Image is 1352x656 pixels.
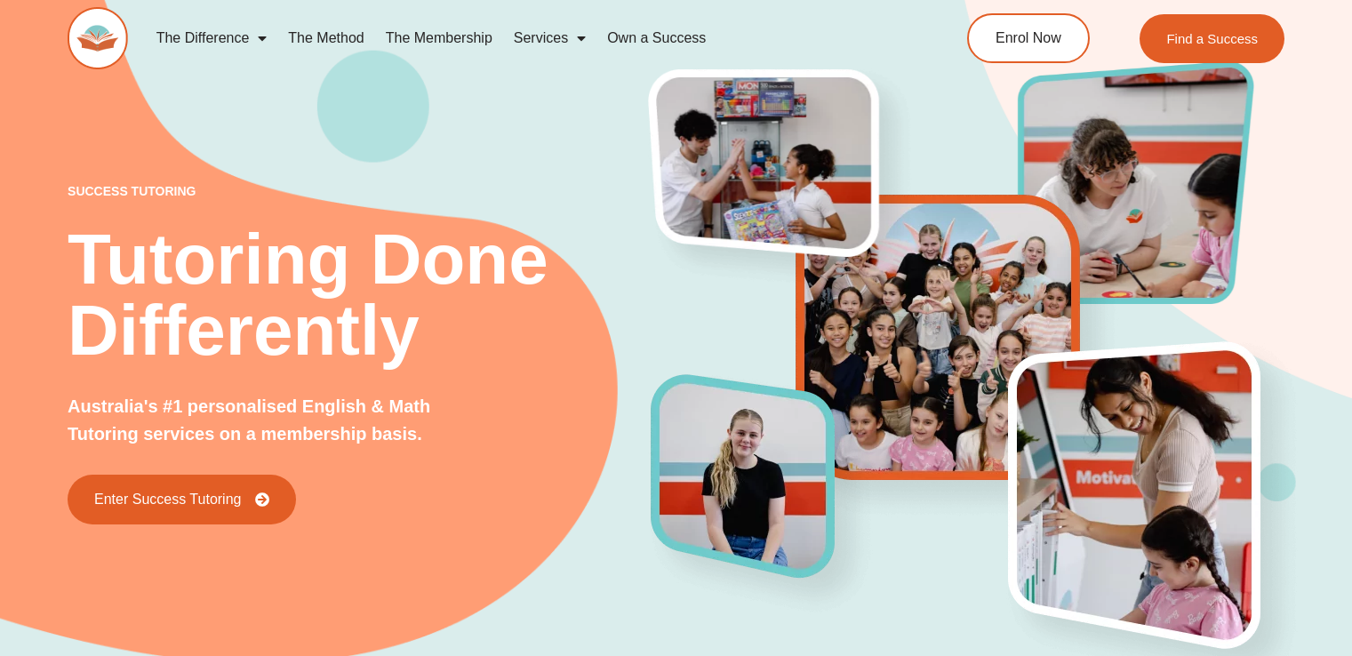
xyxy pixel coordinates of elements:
p: Australia's #1 personalised English & Math Tutoring services on a membership basis. [68,393,494,448]
a: Services [503,18,596,59]
a: Enrol Now [967,13,1090,63]
nav: Menu [146,18,898,59]
a: The Membership [375,18,503,59]
span: Enrol Now [996,31,1061,45]
a: Find a Success [1140,14,1284,63]
a: The Method [277,18,374,59]
a: The Difference [146,18,278,59]
a: Own a Success [596,18,716,59]
h2: Tutoring Done Differently [68,224,652,366]
a: Enter Success Tutoring [68,475,296,524]
span: Enter Success Tutoring [94,492,241,507]
p: success tutoring [68,185,652,197]
span: Find a Success [1166,32,1258,45]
